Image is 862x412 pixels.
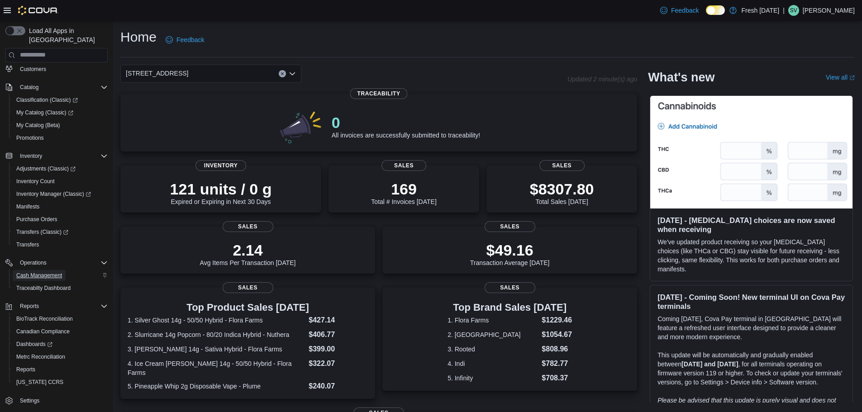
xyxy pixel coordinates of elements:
[16,190,91,198] span: Inventory Manager (Classic)
[20,303,39,310] span: Reports
[16,328,70,335] span: Canadian Compliance
[309,344,368,355] dd: $399.00
[13,313,108,324] span: BioTrack Reconciliation
[13,176,108,187] span: Inventory Count
[9,213,111,226] button: Purchase Orders
[13,239,43,250] a: Transfers
[128,359,305,377] dt: 4. Ice Cream [PERSON_NAME] 14g - 50/50 Hybrid - Flora Farms
[9,175,111,188] button: Inventory Count
[13,163,79,174] a: Adjustments (Classic)
[448,302,572,313] h3: Top Brand Sales [DATE]
[9,338,111,350] a: Dashboards
[13,227,108,237] span: Transfers (Classic)
[448,330,538,339] dt: 2. [GEOGRAPHIC_DATA]
[13,214,108,225] span: Purchase Orders
[2,150,111,162] button: Inventory
[9,313,111,325] button: BioTrack Reconciliation
[289,70,296,77] button: Open list of options
[170,180,272,198] p: 121 units / 0 g
[9,269,111,282] button: Cash Management
[20,259,47,266] span: Operations
[332,114,480,139] div: All invoices are successfully submitted to traceability!
[539,160,585,171] span: Sales
[2,300,111,313] button: Reports
[485,282,535,293] span: Sales
[657,237,845,274] p: We've updated product receiving so your [MEDICAL_DATA] choices (like THCa or CBG) stay visible fo...
[9,106,111,119] a: My Catalog (Classic)
[803,5,855,16] p: [PERSON_NAME]
[16,341,52,348] span: Dashboards
[657,1,702,19] a: Feedback
[120,28,157,46] h1: Home
[176,35,204,44] span: Feedback
[2,62,111,76] button: Customers
[16,151,46,161] button: Inventory
[371,180,436,205] div: Total # Invoices [DATE]
[13,133,108,143] span: Promotions
[542,373,572,384] dd: $708.37
[9,188,111,200] a: Inventory Manager (Classic)
[13,133,48,143] a: Promotions
[16,216,57,223] span: Purchase Orders
[13,270,108,281] span: Cash Management
[16,257,108,268] span: Operations
[170,180,272,205] div: Expired or Expiring in Next 30 Days
[648,70,714,85] h2: What's new
[9,325,111,338] button: Canadian Compliance
[657,293,845,311] h3: [DATE] - Coming Soon! New terminal UI on Cova Pay terminals
[13,163,108,174] span: Adjustments (Classic)
[826,74,855,81] a: View allExternal link
[681,360,738,368] strong: [DATE] and [DATE]
[448,345,538,354] dt: 3. Rooted
[9,119,111,132] button: My Catalog (Beta)
[13,377,108,388] span: Washington CCRS
[16,151,108,161] span: Inventory
[128,345,305,354] dt: 3. [PERSON_NAME] 14g - Sativa Hybrid - Flora Farms
[2,394,111,407] button: Settings
[741,5,779,16] p: Fresh [DATE]
[13,364,108,375] span: Reports
[542,315,572,326] dd: $1229.46
[16,366,35,373] span: Reports
[13,189,95,199] a: Inventory Manager (Classic)
[706,5,725,15] input: Dark Mode
[16,134,44,142] span: Promotions
[16,301,108,312] span: Reports
[788,5,799,16] div: Steve Volz
[16,241,39,248] span: Transfers
[9,282,111,294] button: Traceabilty Dashboard
[530,180,594,198] p: $8307.80
[350,88,408,99] span: Traceability
[542,344,572,355] dd: $808.96
[162,31,208,49] a: Feedback
[16,63,108,75] span: Customers
[9,363,111,376] button: Reports
[2,81,111,94] button: Catalog
[470,241,550,266] div: Transaction Average [DATE]
[13,351,69,362] a: Metrc Reconciliation
[25,26,108,44] span: Load All Apps in [GEOGRAPHIC_DATA]
[13,189,108,199] span: Inventory Manager (Classic)
[567,76,637,83] p: Updated 2 minute(s) ago
[16,64,50,75] a: Customers
[13,214,61,225] a: Purchase Orders
[16,395,43,406] a: Settings
[448,316,538,325] dt: 1. Flora Farms
[13,377,67,388] a: [US_STATE] CCRS
[448,374,538,383] dt: 5. Infinity
[200,241,296,259] p: 2.14
[128,382,305,391] dt: 5. Pineapple Whip 2g Disposable Vape - Plume
[16,395,108,406] span: Settings
[16,82,108,93] span: Catalog
[279,70,286,77] button: Clear input
[9,376,111,388] button: [US_STATE] CCRS
[200,241,296,266] div: Avg Items Per Transaction [DATE]
[9,200,111,213] button: Manifests
[195,160,246,171] span: Inventory
[16,178,55,185] span: Inventory Count
[16,82,42,93] button: Catalog
[13,176,58,187] a: Inventory Count
[332,114,480,132] p: 0
[277,108,324,144] img: 0
[9,162,111,175] a: Adjustments (Classic)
